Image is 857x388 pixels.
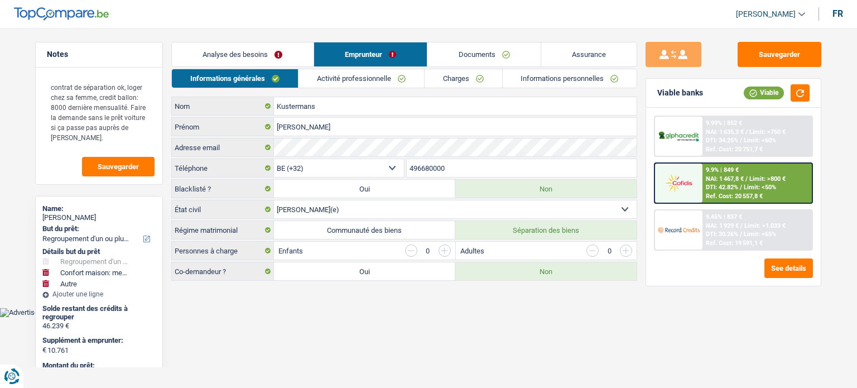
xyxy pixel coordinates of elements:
[425,69,502,88] a: Charges
[706,213,742,221] div: 9.45% | 837 €
[657,88,703,98] div: Viable banks
[460,247,484,255] label: Adultes
[42,304,156,322] div: Solde restant des crédits à regrouper
[278,247,303,255] label: Enfants
[42,322,156,330] div: 46.239 €
[503,69,637,88] a: Informations personnelles
[706,128,744,136] span: NAI: 1 635,3 €
[172,69,298,88] a: Informations générales
[423,247,433,255] div: 0
[744,87,784,99] div: Viable
[736,9,796,19] span: [PERSON_NAME]
[706,146,763,153] div: Ref. Cost: 20 751,7 €
[42,290,156,298] div: Ajouter une ligne
[706,231,738,238] span: DTI: 30.26%
[740,137,742,144] span: /
[658,130,699,143] img: AlphaCredit
[172,118,274,136] label: Prénom
[740,222,743,229] span: /
[658,219,699,240] img: Record Credits
[42,247,156,256] div: Détails but du prêt
[832,8,843,19] div: fr
[744,222,786,229] span: Limit: >1.033 €
[82,157,155,176] button: Sauvegarder
[42,204,156,213] div: Name:
[47,50,151,59] h5: Notes
[745,175,748,183] span: /
[172,159,274,177] label: Téléphone
[706,119,742,127] div: 9.99% | 852 €
[42,346,46,355] span: €
[298,69,424,88] a: Activité professionnelle
[749,175,786,183] span: Limit: >800 €
[42,361,153,370] label: Montant du prêt:
[706,184,738,191] span: DTI: 42.82%
[274,262,455,280] label: Oui
[455,221,637,239] label: Séparation des biens
[172,138,274,156] label: Adresse email
[764,258,813,278] button: See details
[455,262,637,280] label: Non
[706,175,744,183] span: NAI: 1 467,8 €
[744,137,776,144] span: Limit: <60%
[455,180,637,198] label: Non
[42,224,153,233] label: But du prêt:
[740,231,742,238] span: /
[604,247,614,255] div: 0
[706,166,739,174] div: 9.9% | 849 €
[314,42,427,66] a: Emprunteur
[738,42,821,67] button: Sauvegarder
[172,200,274,218] label: État civil
[706,222,739,229] span: NAI: 1 929 €
[740,184,742,191] span: /
[172,180,274,198] label: Blacklisté ?
[407,159,637,177] input: 401020304
[658,173,699,193] img: Cofidis
[14,7,109,21] img: TopCompare Logo
[42,213,156,222] div: [PERSON_NAME]
[744,231,776,238] span: Limit: <65%
[706,239,763,247] div: Ref. Cost: 19 591,1 €
[744,184,776,191] span: Limit: <50%
[172,242,274,260] label: Personnes à charge
[274,221,455,239] label: Communauté des biens
[172,42,314,66] a: Analyse des besoins
[172,97,274,115] label: Nom
[541,42,637,66] a: Assurance
[172,221,274,239] label: Régime matrimonial
[98,163,139,170] span: Sauvegarder
[427,42,541,66] a: Documents
[745,128,748,136] span: /
[172,262,274,280] label: Co-demandeur ?
[749,128,786,136] span: Limit: >750 €
[727,5,805,23] a: [PERSON_NAME]
[42,336,153,345] label: Supplément à emprunter:
[706,137,738,144] span: DTI: 34.25%
[706,193,763,200] div: Ref. Cost: 20 557,8 €
[274,180,455,198] label: Oui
